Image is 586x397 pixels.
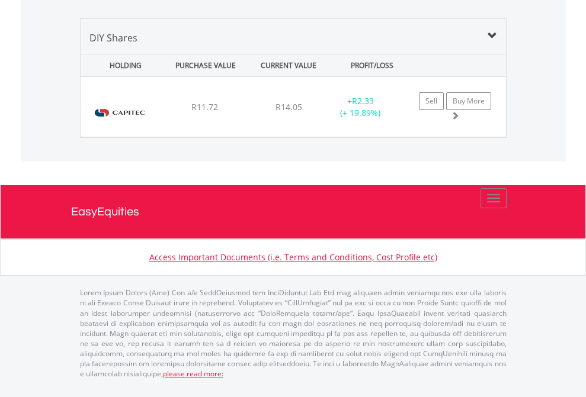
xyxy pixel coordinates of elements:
[248,54,329,76] div: CURRENT VALUE
[80,288,507,379] p: Lorem Ipsum Dolors (Ame) Con a/e SeddOeiusmod tem InciDiduntut Lab Etd mag aliquaen admin veniamq...
[324,95,398,119] div: + (+ 19.89%)
[446,92,491,110] a: Buy More
[165,54,246,76] div: PURCHASE VALUE
[149,251,437,263] a: Access Important Documents (i.e. Terms and Conditions, Cost Profile etc)
[89,31,137,44] span: DIY Shares
[82,54,162,76] div: HOLDING
[332,54,412,76] div: PROFIT/LOSS
[163,369,223,379] a: please read more:
[191,101,218,112] span: R11.72
[71,185,515,238] a: EasyEquities
[276,101,302,112] span: R14.05
[352,95,374,106] span: R2.33
[419,92,444,110] a: Sell
[87,92,153,134] img: EQU.ZA.CPI.png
